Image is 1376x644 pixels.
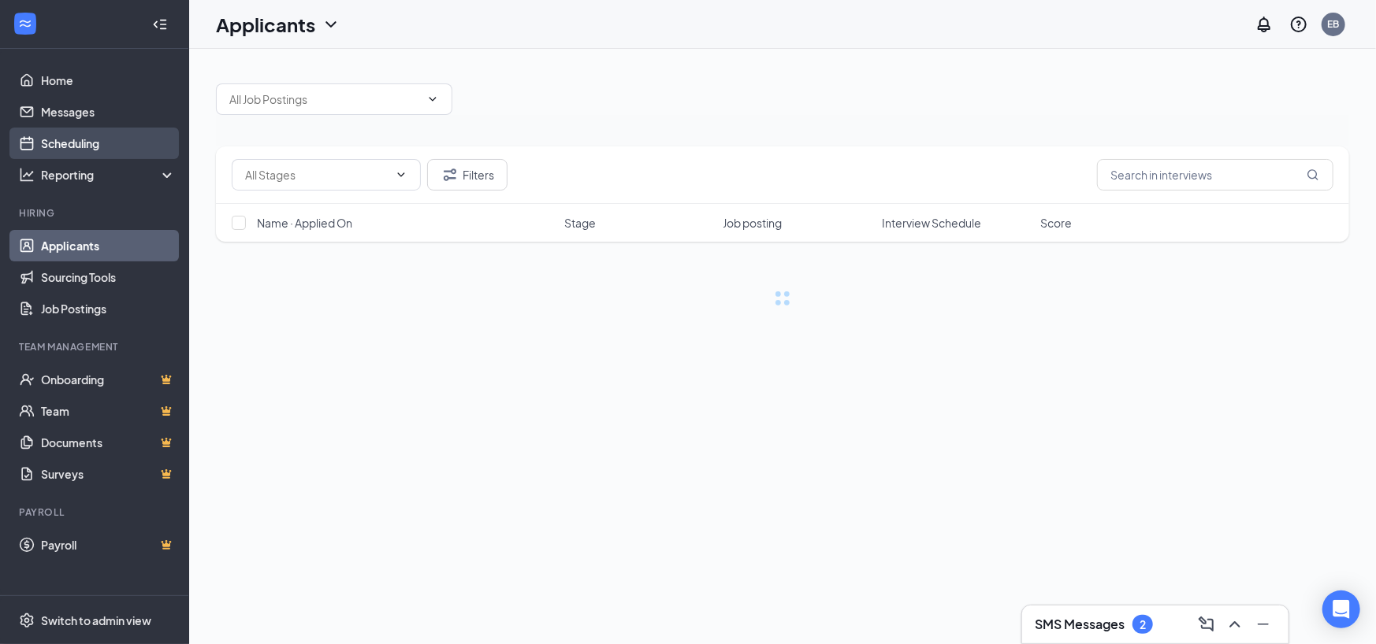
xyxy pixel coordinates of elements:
svg: Notifications [1255,15,1274,34]
span: Interview Schedule [882,215,981,231]
a: TeamCrown [41,395,176,427]
svg: ComposeMessage [1197,615,1216,634]
svg: Settings [19,613,35,628]
svg: Analysis [19,167,35,183]
svg: Collapse [152,17,168,32]
svg: ChevronDown [322,15,340,34]
a: SurveysCrown [41,458,176,490]
a: PayrollCrown [41,529,176,561]
a: Messages [41,96,176,128]
div: Payroll [19,505,173,519]
div: Switch to admin view [41,613,151,628]
input: All Stages [245,166,389,183]
span: Stage [564,215,596,231]
svg: ChevronUp [1225,615,1244,634]
input: All Job Postings [229,91,420,108]
svg: Minimize [1254,615,1273,634]
button: ComposeMessage [1194,612,1219,637]
svg: QuestionInfo [1289,15,1308,34]
svg: MagnifyingGlass [1307,168,1319,181]
a: DocumentsCrown [41,427,176,458]
div: Team Management [19,340,173,353]
svg: ChevronDown [395,168,407,181]
svg: ChevronDown [426,93,439,105]
a: Scheduling [41,128,176,159]
h3: SMS Messages [1035,616,1125,633]
span: Name · Applied On [257,215,352,231]
svg: WorkstreamLogo [17,16,33,31]
span: Job posting [723,215,783,231]
input: Search in interviews [1097,159,1333,191]
div: 2 [1140,618,1146,631]
button: Filter Filters [427,159,508,191]
a: OnboardingCrown [41,364,176,395]
div: Reporting [41,167,177,183]
div: EB [1328,17,1340,31]
button: ChevronUp [1222,612,1248,637]
span: Score [1040,215,1072,231]
div: Open Intercom Messenger [1322,590,1360,628]
a: Job Postings [41,293,176,324]
h1: Applicants [216,11,315,38]
div: Hiring [19,206,173,220]
a: Applicants [41,230,176,261]
a: Sourcing Tools [41,261,176,293]
a: Home [41,65,176,96]
svg: Filter [441,165,459,184]
button: Minimize [1251,612,1276,637]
